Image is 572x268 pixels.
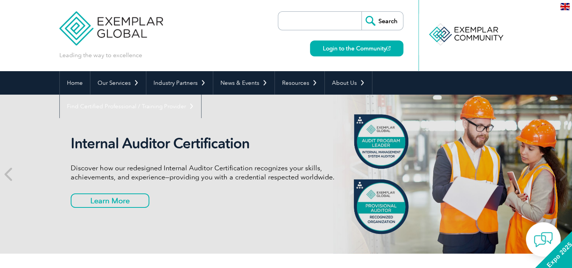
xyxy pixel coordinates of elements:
a: Industry Partners [146,71,213,95]
a: News & Events [213,71,274,95]
a: Home [60,71,90,95]
img: open_square.png [386,46,391,50]
h2: Internal Auditor Certification [71,135,354,152]
a: Login to the Community [310,41,403,56]
a: Learn More [71,193,149,208]
a: Resources [275,71,324,95]
img: contact-chat.png [534,230,553,249]
a: About Us [325,71,372,95]
a: Our Services [90,71,146,95]
input: Search [361,12,403,30]
p: Leading the way to excellence [59,51,142,59]
img: en [560,3,570,10]
p: Discover how our redesigned Internal Auditor Certification recognizes your skills, achievements, ... [71,164,354,182]
a: Find Certified Professional / Training Provider [60,95,201,118]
